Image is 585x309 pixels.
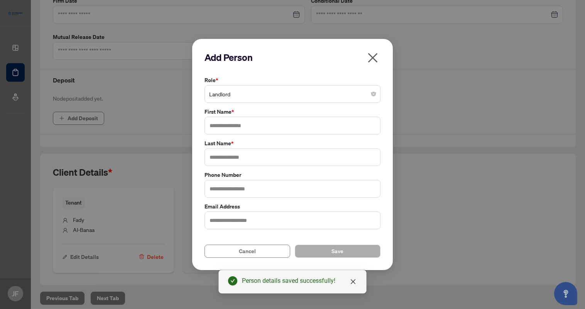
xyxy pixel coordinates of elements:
[205,202,380,211] label: Email Address
[205,139,380,148] label: Last Name
[242,276,357,285] div: Person details saved successfully!
[295,245,380,258] button: Save
[371,92,376,96] span: close-circle
[350,279,356,285] span: close
[349,277,357,286] a: Close
[209,87,376,101] span: Landlord
[228,276,237,285] span: check-circle
[205,245,290,258] button: Cancel
[205,76,380,84] label: Role
[205,171,380,179] label: Phone Number
[205,107,380,116] label: First Name
[554,282,577,305] button: Open asap
[239,245,256,257] span: Cancel
[367,52,379,64] span: close
[205,51,380,64] h2: Add Person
